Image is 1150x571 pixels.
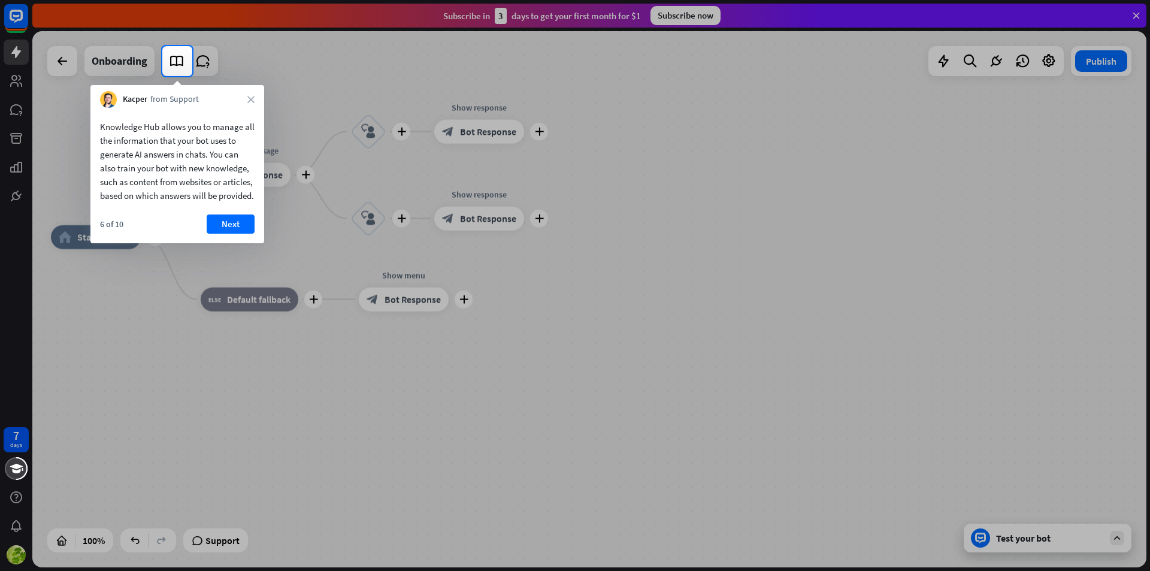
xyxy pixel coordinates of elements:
span: from Support [150,93,199,105]
button: Open LiveChat chat widget [10,5,46,41]
div: 6 of 10 [100,219,123,229]
div: Knowledge Hub allows you to manage all the information that your bot uses to generate AI answers ... [100,120,255,203]
i: close [247,96,255,103]
button: Next [207,214,255,234]
span: Kacper [123,93,147,105]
